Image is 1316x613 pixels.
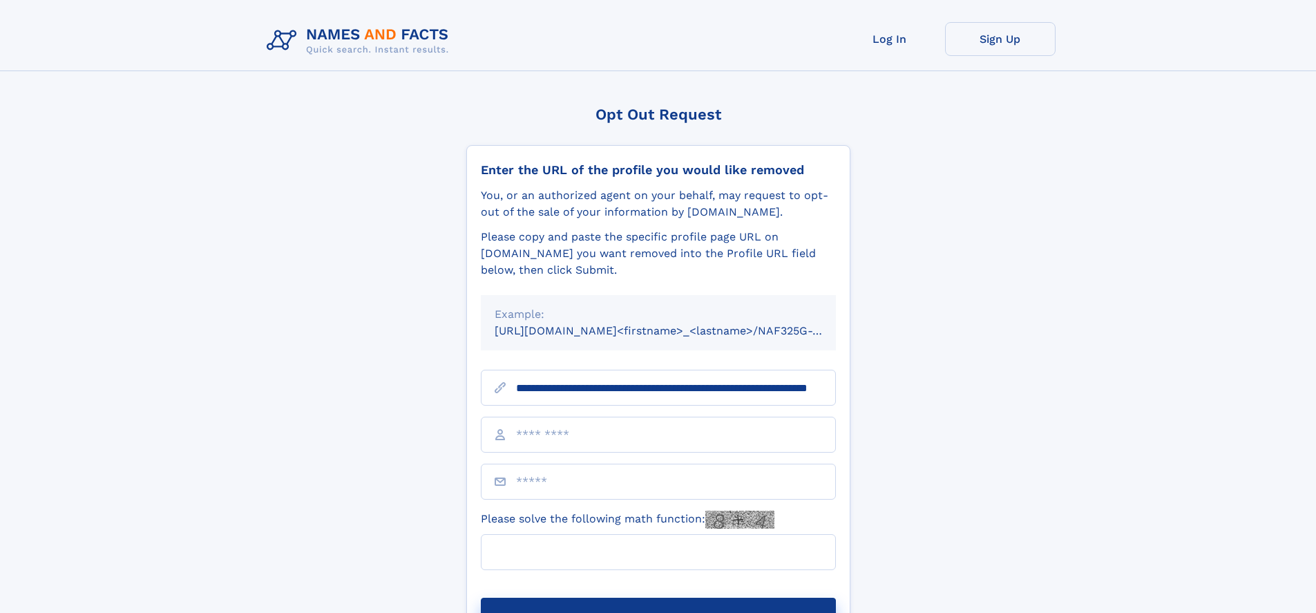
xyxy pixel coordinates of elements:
a: Sign Up [945,22,1056,56]
div: Enter the URL of the profile you would like removed [481,162,836,178]
small: [URL][DOMAIN_NAME]<firstname>_<lastname>/NAF325G-xxxxxxxx [495,324,862,337]
div: Opt Out Request [466,106,850,123]
img: Logo Names and Facts [261,22,460,59]
div: Please copy and paste the specific profile page URL on [DOMAIN_NAME] you want removed into the Pr... [481,229,836,279]
a: Log In [835,22,945,56]
div: You, or an authorized agent on your behalf, may request to opt-out of the sale of your informatio... [481,187,836,220]
label: Please solve the following math function: [481,511,774,529]
div: Example: [495,306,822,323]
